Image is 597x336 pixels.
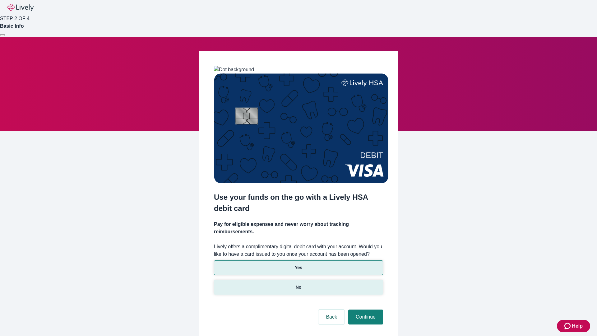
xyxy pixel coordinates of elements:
[296,284,302,291] p: No
[348,310,383,324] button: Continue
[214,73,388,183] img: Debit card
[214,280,383,295] button: No
[557,320,590,332] button: Zendesk support iconHelp
[572,322,583,330] span: Help
[318,310,345,324] button: Back
[214,221,383,236] h4: Pay for eligible expenses and never worry about tracking reimbursements.
[295,264,302,271] p: Yes
[7,4,34,11] img: Lively
[564,322,572,330] svg: Zendesk support icon
[214,192,383,214] h2: Use your funds on the go with a Lively HSA debit card
[214,260,383,275] button: Yes
[214,66,254,73] img: Dot background
[214,243,383,258] label: Lively offers a complimentary digital debit card with your account. Would you like to have a card...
